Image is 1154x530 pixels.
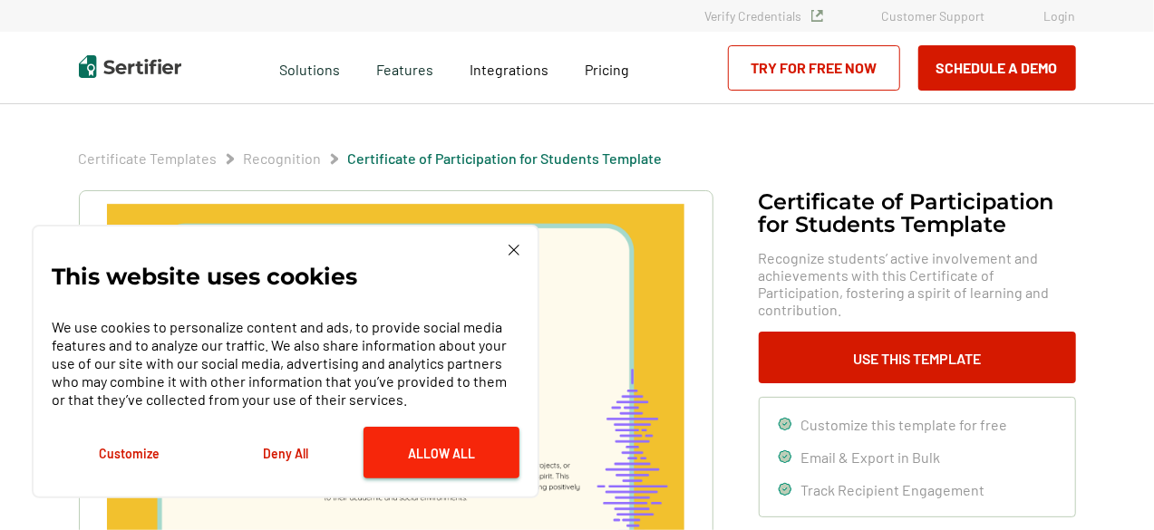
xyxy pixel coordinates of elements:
span: Recognition [244,149,322,168]
a: Pricing [585,56,629,79]
h1: Certificate of Participation for Students​ Template [759,190,1076,236]
span: Track Recipient Engagement [801,481,985,498]
button: Allow All [364,427,519,478]
a: Try for Free Now [728,45,900,91]
img: Sertifier | Digital Credentialing Platform [79,55,181,78]
a: Certificate Templates [79,149,218,167]
span: Pricing [585,61,629,78]
button: Use This Template [759,332,1076,383]
span: Features [376,56,433,79]
span: Certificate Templates [79,149,218,168]
span: Email & Export in Bulk [801,448,941,466]
p: We use cookies to personalize content and ads, to provide social media features and to analyze ou... [52,318,519,409]
a: Recognition [244,149,322,167]
a: Certificate of Participation for Students​ Template [348,149,663,167]
span: Integrations [470,61,548,78]
img: Verified [811,10,823,22]
button: Schedule a Demo [918,45,1076,91]
span: Customize this template for free [801,416,1008,433]
button: Deny All [208,427,364,478]
a: Verify Credentials [705,8,823,24]
span: Solutions [279,56,340,79]
div: Breadcrumb [79,149,663,168]
img: Cookie Popup Close [509,245,519,255]
a: Login [1044,8,1076,24]
button: Customize [52,427,208,478]
p: This website uses cookies [52,267,357,285]
a: Integrations [470,56,548,79]
a: Customer Support [882,8,985,24]
span: Recognize students’ active involvement and achievements with this Certificate of Participation, f... [759,249,1076,318]
iframe: Chat Widget [1063,443,1154,530]
span: Certificate of Participation for Students​ Template [348,149,663,168]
